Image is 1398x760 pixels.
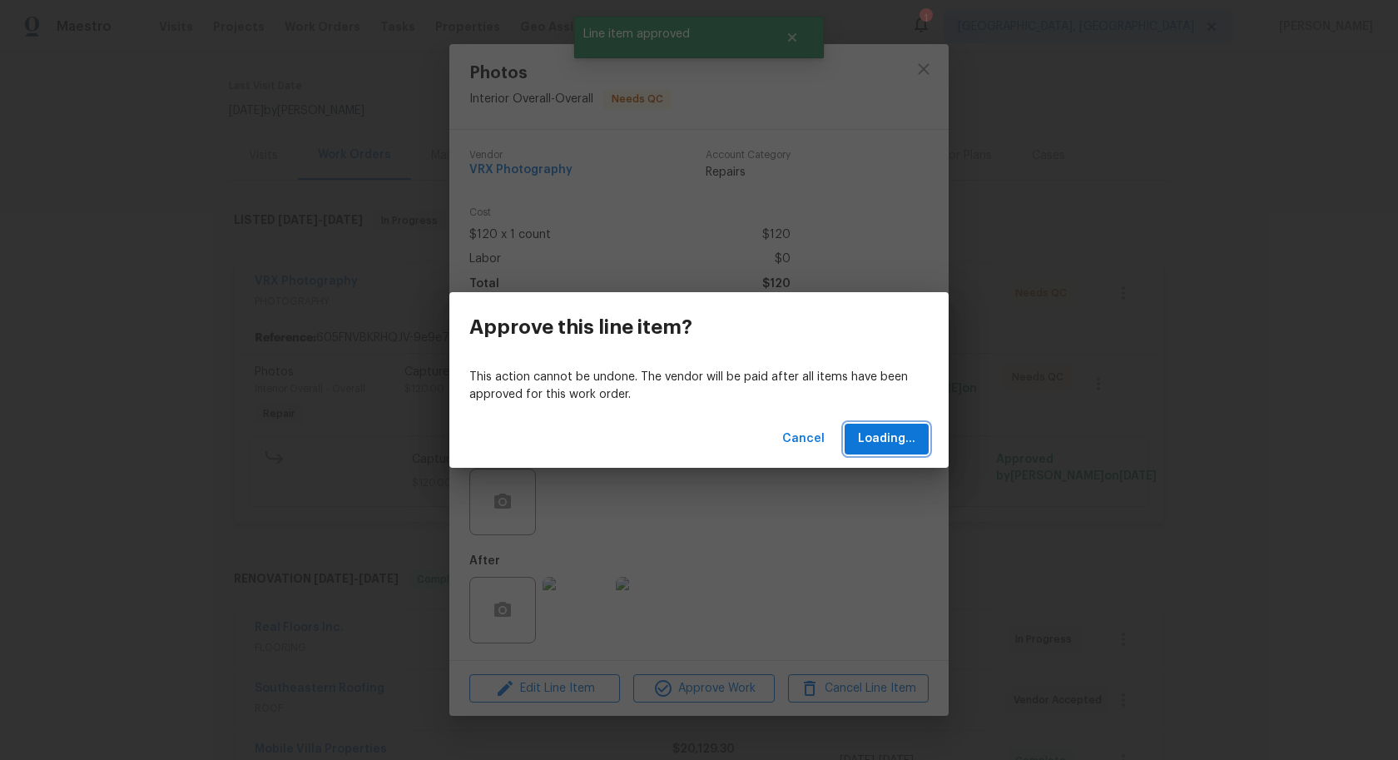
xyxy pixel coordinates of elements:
[469,369,929,404] p: This action cannot be undone. The vendor will be paid after all items have been approved for this...
[776,424,831,455] button: Cancel
[469,315,692,339] h3: Approve this line item?
[858,429,915,450] span: Loading...
[782,429,825,450] span: Cancel
[845,424,929,455] button: Loading...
